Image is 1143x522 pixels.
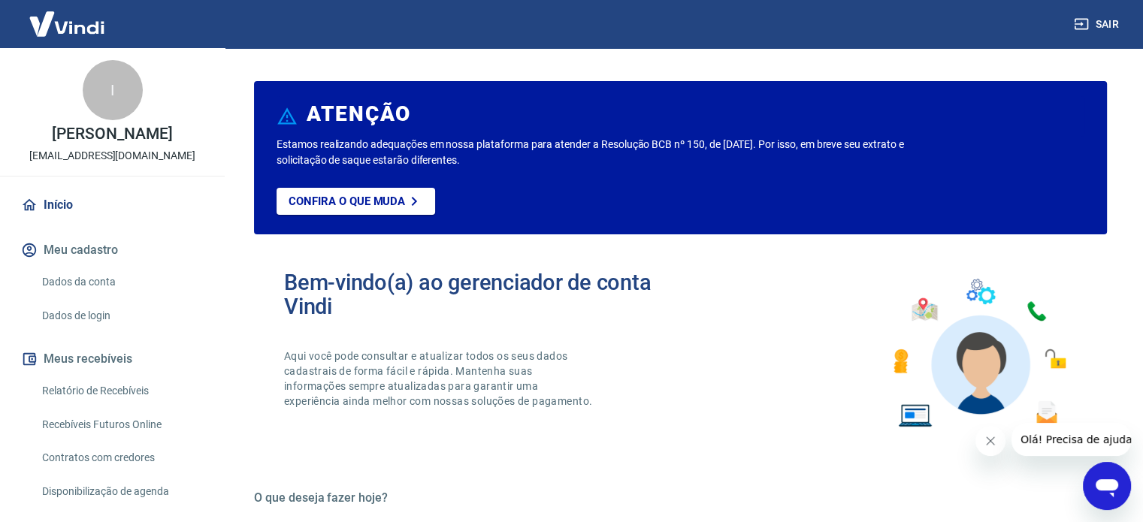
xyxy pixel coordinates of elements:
[880,270,1077,436] img: Imagem de um avatar masculino com diversos icones exemplificando as funcionalidades do gerenciado...
[1071,11,1125,38] button: Sair
[36,476,207,507] a: Disponibilização de agenda
[9,11,126,23] span: Olá! Precisa de ajuda?
[36,442,207,473] a: Contratos com credores
[284,270,681,318] h2: Bem-vindo(a) ao gerenciador de conta Vindi
[36,267,207,297] a: Dados da conta
[18,189,207,222] a: Início
[277,137,923,168] p: Estamos realizando adequações em nossa plataforma para atender a Resolução BCB nº 150, de [DATE]....
[52,126,172,142] p: [PERSON_NAME]
[1011,423,1131,456] iframe: Mensagem da empresa
[83,60,143,120] div: I
[18,1,116,47] img: Vindi
[975,426,1005,456] iframe: Fechar mensagem
[284,349,595,409] p: Aqui você pode consultar e atualizar todos os seus dados cadastrais de forma fácil e rápida. Mant...
[29,148,195,164] p: [EMAIL_ADDRESS][DOMAIN_NAME]
[36,409,207,440] a: Recebíveis Futuros Online
[36,376,207,406] a: Relatório de Recebíveis
[18,342,207,376] button: Meus recebíveis
[277,188,435,215] a: Confira o que muda
[18,234,207,267] button: Meu cadastro
[307,107,411,122] h6: ATENÇÃO
[36,300,207,331] a: Dados de login
[1083,462,1131,510] iframe: Botão para abrir a janela de mensagens
[254,490,1107,505] h5: O que deseja fazer hoje?
[289,195,405,208] p: Confira o que muda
